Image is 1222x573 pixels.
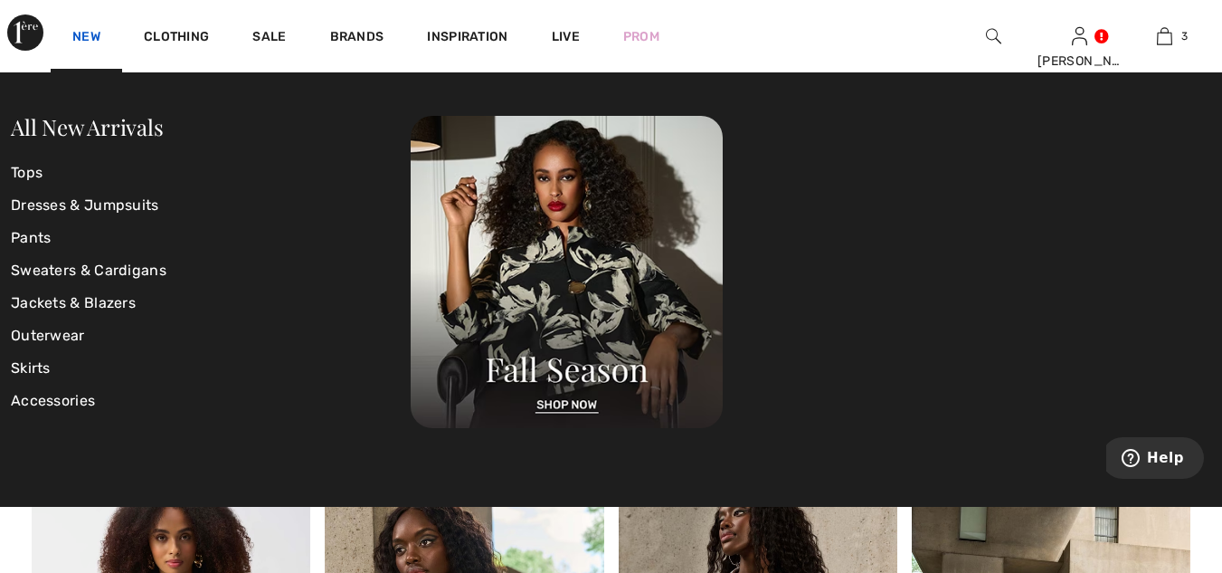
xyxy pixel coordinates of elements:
a: Jackets & Blazers [11,287,411,320]
span: Inspiration [427,29,507,48]
img: My Bag [1157,25,1172,47]
iframe: Opens a widget where you can find more information [1106,437,1204,482]
a: Clothing [144,29,209,48]
div: [PERSON_NAME] [1037,52,1122,71]
a: Accessories [11,385,411,417]
a: 3 [1123,25,1207,47]
a: Brands [330,29,384,48]
span: 3 [1181,28,1188,44]
img: 1ère Avenue [7,14,43,51]
a: Outerwear [11,320,411,352]
a: Pants [11,222,411,254]
a: Dresses & Jumpsuits [11,189,411,222]
img: 250825120107_a8d8ca038cac6.jpg [411,116,723,428]
a: Skirts [11,352,411,385]
img: My Info [1072,25,1087,47]
img: search the website [986,25,1001,47]
a: All New Arrivals [11,112,163,141]
a: Sale [252,29,286,48]
a: Prom [623,27,659,46]
a: Sign In [1072,27,1087,44]
a: Sweaters & Cardigans [11,254,411,287]
a: Live [552,27,580,46]
a: Tops [11,157,411,189]
a: New [72,29,100,48]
